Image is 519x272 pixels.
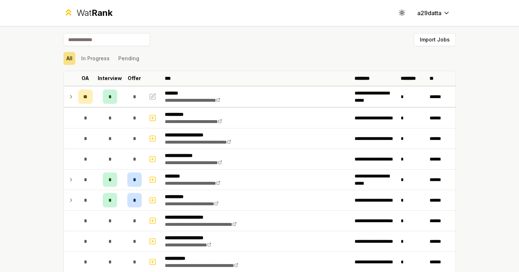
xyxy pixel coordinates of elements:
p: OA [82,75,89,82]
span: Rank [92,8,113,18]
button: a29datta [412,6,456,19]
p: Interview [98,75,122,82]
button: Pending [115,52,142,65]
button: In Progress [78,52,113,65]
p: Offer [128,75,141,82]
button: All [63,52,75,65]
div: Wat [76,7,113,19]
button: Import Jobs [414,33,456,46]
span: a29datta [417,9,441,17]
a: WatRank [63,7,113,19]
